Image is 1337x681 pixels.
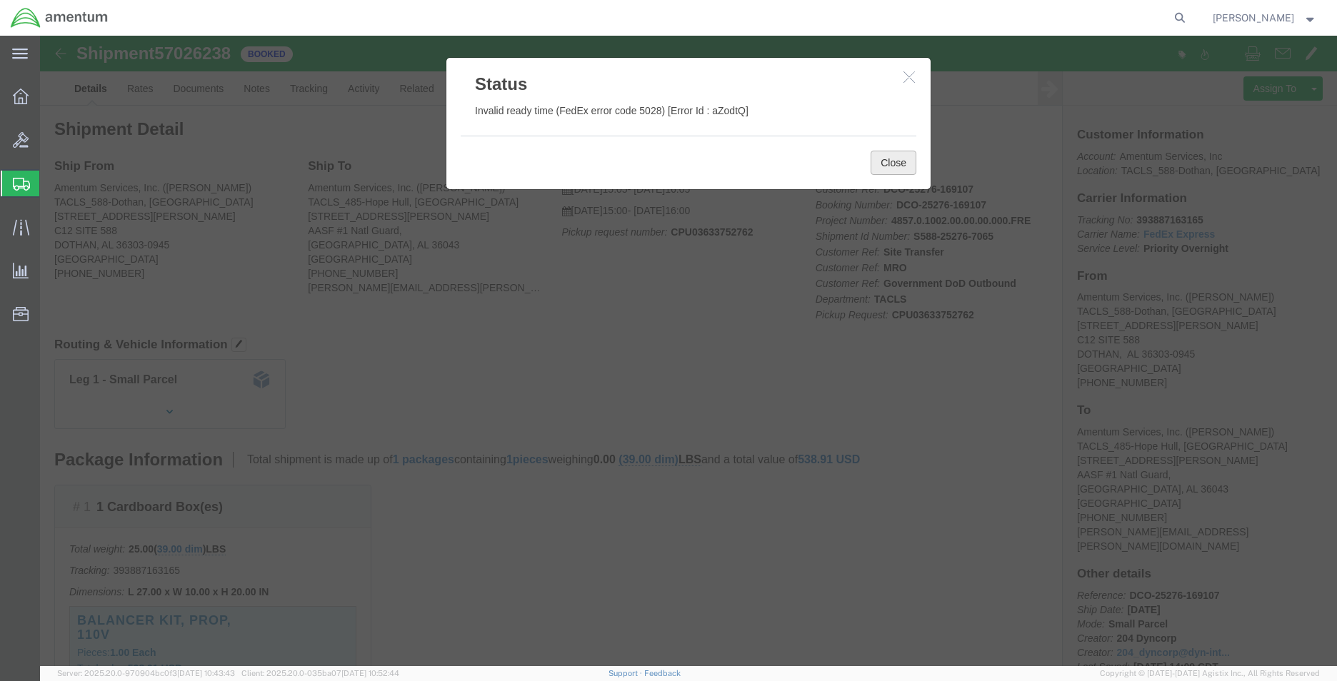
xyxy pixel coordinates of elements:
[177,669,235,677] span: [DATE] 10:43:43
[644,669,681,677] a: Feedback
[609,669,644,677] a: Support
[10,7,109,29] img: logo
[40,36,1337,666] iframe: FS Legacy Container
[341,669,399,677] span: [DATE] 10:52:44
[1212,9,1318,26] button: [PERSON_NAME]
[57,669,235,677] span: Server: 2025.20.0-970904bc0f3
[1213,10,1294,26] span: Michael Mitchell
[241,669,399,677] span: Client: 2025.20.0-035ba07
[1100,667,1320,680] span: Copyright © [DATE]-[DATE] Agistix Inc., All Rights Reserved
